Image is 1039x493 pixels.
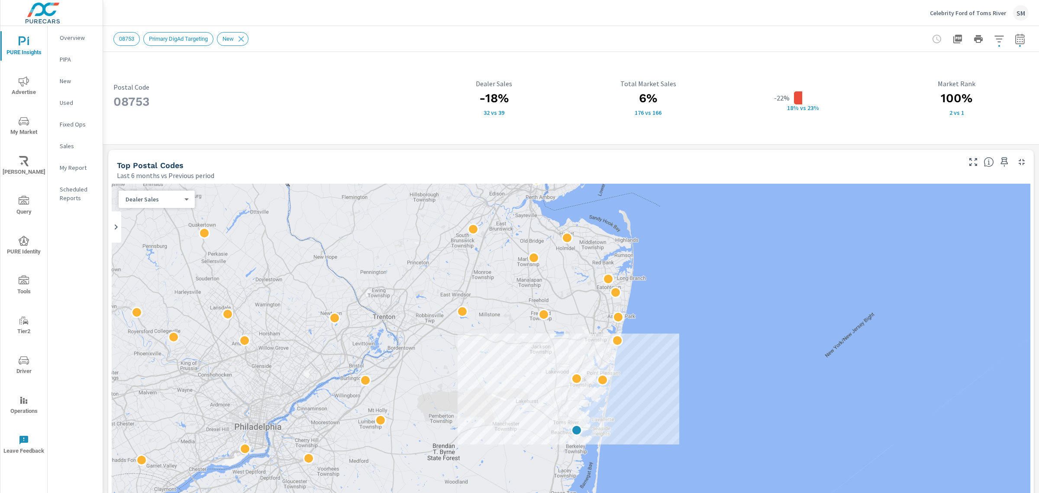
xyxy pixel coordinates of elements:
[126,195,181,203] p: Dealer Sales
[576,109,720,116] p: 176 vs 166
[576,80,720,88] p: Total Market Sales
[3,315,45,337] span: Tier2
[60,185,96,202] p: Scheduled Reports
[885,91,1029,106] h3: 100%
[3,196,45,217] span: Query
[966,155,980,169] button: Make Fullscreen
[117,170,214,181] p: Last 6 months vs Previous period
[48,75,103,88] div: New
[217,36,239,42] span: New
[60,98,96,107] p: Used
[60,142,96,150] p: Sales
[576,91,720,106] h3: 6%
[48,31,103,44] div: Overview
[1011,30,1029,48] button: Select Date Range
[3,36,45,58] span: PURE Insights
[781,104,803,112] p: 18% v
[60,33,96,42] p: Overview
[3,355,45,376] span: Driver
[119,195,188,204] div: Dealer Sales
[422,91,566,106] h3: -18%
[3,395,45,416] span: Operations
[48,118,103,131] div: Fixed Ops
[3,156,45,177] span: [PERSON_NAME]
[117,161,184,170] h5: Top Postal Codes
[1013,5,1029,21] div: SM
[3,435,45,456] span: Leave Feedback
[997,155,1011,169] span: Save this to your personalized report
[60,77,96,85] p: New
[60,120,96,129] p: Fixed Ops
[885,80,1029,88] p: Market Rank
[60,163,96,172] p: My Report
[48,96,103,109] div: Used
[885,109,1029,116] p: 2 vs 1
[949,30,966,48] button: "Export Report to PDF"
[60,55,96,64] p: PIPA
[3,76,45,97] span: Advertise
[970,30,987,48] button: Print Report
[930,9,1006,17] p: Celebrity Ford of Toms River
[3,276,45,297] span: Tools
[114,36,139,42] span: 08753
[1015,155,1029,169] button: Minimize Widget
[0,26,47,464] div: nav menu
[803,104,824,112] p: s 23%
[3,236,45,257] span: PURE Identity
[48,53,103,66] div: PIPA
[113,83,412,91] p: Postal Code
[422,80,566,88] p: Dealer Sales
[48,161,103,174] div: My Report
[217,32,248,46] div: New
[144,36,213,42] span: Primary DigAd Targeting
[3,116,45,137] span: My Market
[48,183,103,204] div: Scheduled Reports
[991,30,1008,48] button: Apply Filters
[774,93,790,103] p: -22%
[113,94,412,109] h3: 08753
[984,157,994,167] span: Find the biggest opportunities in your market for your inventory. Understand by postal code where...
[48,139,103,152] div: Sales
[422,109,566,116] p: 32 vs 39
